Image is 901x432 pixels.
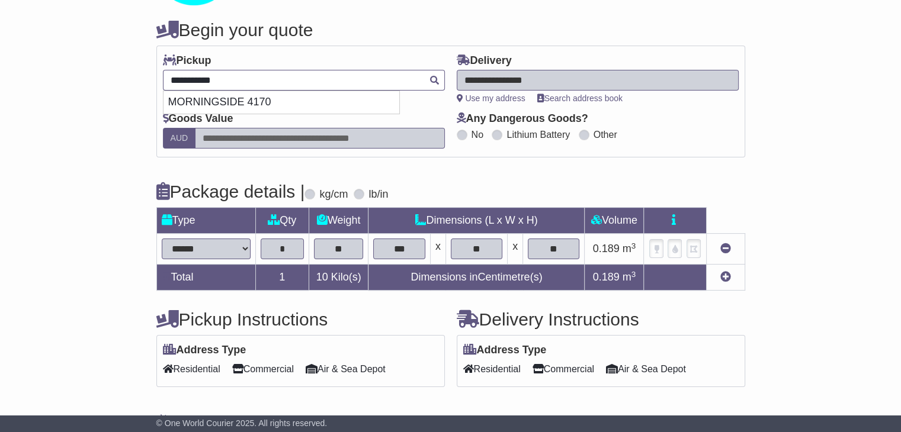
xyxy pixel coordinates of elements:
span: Air & Sea Depot [306,360,386,378]
sup: 3 [631,270,636,279]
span: 10 [316,271,328,283]
td: Dimensions in Centimetre(s) [368,265,585,291]
td: Dimensions (L x W x H) [368,208,585,234]
label: Lithium Battery [506,129,570,140]
label: Other [594,129,617,140]
label: Address Type [463,344,547,357]
a: Use my address [457,94,525,103]
label: No [472,129,483,140]
h4: Delivery Instructions [457,310,745,329]
h4: Pickup Instructions [156,310,445,329]
span: 0.189 [593,243,620,254]
span: 0.189 [593,271,620,283]
td: Total [156,265,255,291]
a: Remove this item [720,243,731,254]
label: Address Type [163,344,246,357]
label: lb/in [368,188,388,201]
span: m [623,243,636,254]
td: x [508,234,523,265]
label: Goods Value [163,112,233,125]
label: Pickup [163,54,211,67]
td: Weight [309,208,368,234]
td: Kilo(s) [309,265,368,291]
label: Any Dangerous Goods? [457,112,588,125]
td: Type [156,208,255,234]
span: m [623,271,636,283]
td: x [430,234,445,265]
td: Qty [255,208,309,234]
td: Volume [585,208,644,234]
span: Residential [463,360,521,378]
td: 1 [255,265,309,291]
a: Add new item [720,271,731,283]
a: Search address book [537,94,623,103]
h4: Package details | [156,182,305,201]
span: Commercial [232,360,294,378]
label: AUD [163,128,196,149]
label: Delivery [457,54,512,67]
span: Residential [163,360,220,378]
sup: 3 [631,241,636,250]
h4: Begin your quote [156,20,745,40]
span: Commercial [533,360,594,378]
span: Air & Sea Depot [606,360,686,378]
span: © One World Courier 2025. All rights reserved. [156,418,328,428]
div: MORNINGSIDE 4170 [163,91,399,114]
label: kg/cm [319,188,348,201]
